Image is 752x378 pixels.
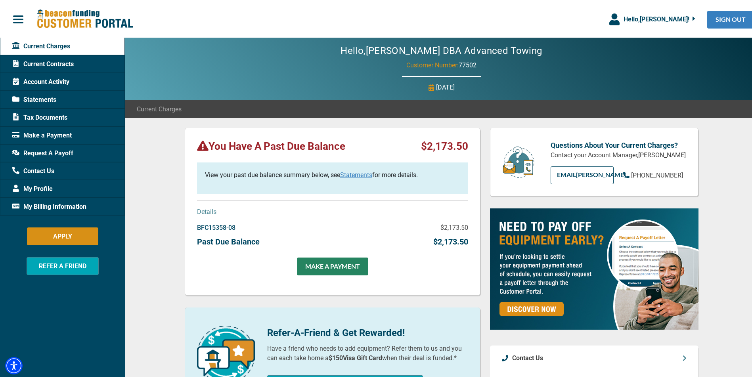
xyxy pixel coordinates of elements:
p: $2,173.50 [440,221,468,231]
span: Current Contracts [12,58,74,67]
span: [PHONE_NUMBER] [631,170,683,178]
span: Request A Payoff [12,147,73,157]
a: [PHONE_NUMBER] [623,169,683,179]
img: Beacon Funding Customer Portal Logo [36,8,133,28]
p: Contact your Account Manager, [PERSON_NAME] [551,149,686,158]
span: Tax Documents [12,111,67,121]
p: Past Due Balance [197,234,260,246]
p: Details [197,206,468,215]
p: Refer-A-Friend & Get Rewarded! [267,324,468,338]
a: MAKE A PAYMENT [297,256,368,274]
p: View your past due balance summary below, see for more details. [205,169,460,178]
h2: Hello, [PERSON_NAME] DBA Advanced Towing [317,44,566,55]
p: Questions About Your Current Charges? [551,138,686,149]
p: Contact Us [512,352,543,361]
span: Current Charges [12,40,70,50]
button: REFER A FRIEND [27,256,99,273]
p: [DATE] [436,81,455,91]
img: payoff-ad-px.jpg [490,207,698,328]
span: My Profile [12,183,53,192]
a: EMAIL[PERSON_NAME] [551,165,614,183]
span: Customer Number: [406,60,459,67]
span: Hello, [PERSON_NAME] ! [624,14,689,21]
b: $150 Visa Gift Card [329,353,382,360]
p: Have a friend who needs to add equipment? Refer them to us and you can each take home a when thei... [267,342,468,361]
p: $2,173.50 [433,234,468,246]
a: Statements [340,170,372,177]
span: 77502 [459,60,476,67]
img: customer-service.png [501,144,536,177]
span: Current Charges [137,103,182,113]
div: Accessibility Menu [5,355,23,373]
p: You Have A Past Due Balance [197,138,345,151]
span: Make a Payment [12,129,72,139]
span: Account Activity [12,76,69,85]
p: $2,173.50 [421,138,468,151]
span: Contact Us [12,165,54,174]
p: BFC15358-08 [197,221,235,231]
span: Statements [12,94,56,103]
span: My Billing Information [12,200,86,210]
button: APPLY [27,226,98,244]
